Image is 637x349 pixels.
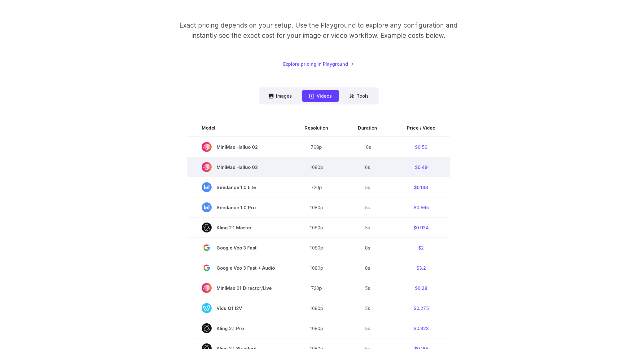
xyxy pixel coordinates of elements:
[202,223,275,232] span: Kling 2.1 Master
[283,60,354,68] a: Explore pricing in Playground
[290,318,343,338] td: 1080p
[290,278,343,298] td: 720p
[343,218,392,238] td: 5s
[343,298,392,318] td: 5s
[343,318,392,338] td: 5s
[202,202,275,212] span: Seedance 1.0 Pro
[343,197,392,218] td: 5s
[392,298,450,318] td: $0.275
[392,218,450,238] td: $0.924
[202,182,275,192] span: Seedance 1.0 Lite
[290,258,343,278] td: 1080p
[392,318,450,338] td: $0.323
[392,278,450,298] td: $0.28
[343,258,392,278] td: 8s
[392,177,450,197] td: $0.143
[168,20,469,41] p: Exact pricing depends on your setup. Use the Playground to explore any configuration and instantl...
[392,137,450,157] td: $0.56
[343,278,392,298] td: 5s
[343,137,392,157] td: 10s
[290,157,343,177] td: 1080p
[342,90,376,102] button: Tools
[392,157,450,177] td: $0.49
[343,238,392,258] td: 8s
[202,283,275,293] span: MiniMax 01 Director/Live
[290,197,343,218] td: 1080p
[202,162,275,172] span: MiniMax Hailuo 02
[202,243,275,253] span: Google Veo 3 Fast
[290,298,343,318] td: 1080p
[187,119,290,137] th: Model
[343,157,392,177] td: 6s
[343,119,392,137] th: Duration
[290,238,343,258] td: 1080p
[202,142,275,152] span: MiniMax Hailuo 02
[290,119,343,137] th: Resolution
[202,303,275,313] span: Vidu Q1 I2V
[290,218,343,238] td: 1080p
[302,90,339,102] button: Videos
[261,90,299,102] button: Images
[202,263,275,273] span: Google Veo 3 Fast + Audio
[392,238,450,258] td: $2
[392,119,450,137] th: Price / Video
[392,197,450,218] td: $0.565
[202,323,275,333] span: Kling 2.1 Pro
[343,177,392,197] td: 5s
[392,258,450,278] td: $3.2
[290,177,343,197] td: 720p
[290,137,343,157] td: 768p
